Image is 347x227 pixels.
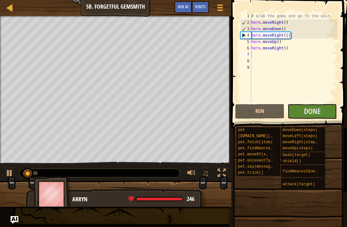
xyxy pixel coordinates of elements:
div: 5 [240,39,251,45]
div: 3 [241,26,251,32]
button: ⌘ + P: Play [3,167,16,180]
button: Run [235,104,284,119]
span: moveLeft(steps) [283,134,317,138]
span: attack(target) [283,182,315,187]
div: 4 [241,32,251,39]
button: Done [288,104,337,119]
span: pet.fetch(item) [238,140,273,144]
span: moveUp(steps) [283,146,313,151]
button: Ask AI [174,1,192,13]
span: [DOMAIN_NAME](enemy) [238,134,284,138]
span: pet.say(message) [238,164,275,169]
div: 7 [240,51,251,58]
img: thang_avatar_frame.png [34,176,71,212]
span: pet.moveXY(x, y) [238,152,275,157]
button: Adjust volume [185,167,198,180]
span: pet.trick() [238,170,263,175]
button: ♫ [201,167,212,180]
span: ♫ [202,168,209,178]
button: Show game menu [212,1,228,16]
div: 1 [240,13,251,19]
div: Arryn [72,195,199,204]
button: Toggle fullscreen [215,167,228,180]
span: 246 [187,195,194,203]
div: 8 [240,58,251,64]
div: 2 [241,19,251,26]
span: Done [304,106,321,116]
button: Ask AI [11,216,18,224]
span: pet.on(eventType, handler) [238,158,298,163]
span: pet.findNearestByType(type) [238,146,300,151]
span: Ask AI [178,4,189,10]
span: moveDown(steps) [283,128,317,132]
span: bash(target) [283,153,310,157]
div: 6 [240,45,251,51]
span: shield() [283,159,301,163]
span: Hints [195,4,206,10]
span: moveRight(steps) [283,140,320,144]
div: 9 [240,64,251,71]
span: pet [238,128,245,132]
span: findNearestEnemy() [283,169,325,174]
div: health: 246 / 246 [129,196,194,202]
